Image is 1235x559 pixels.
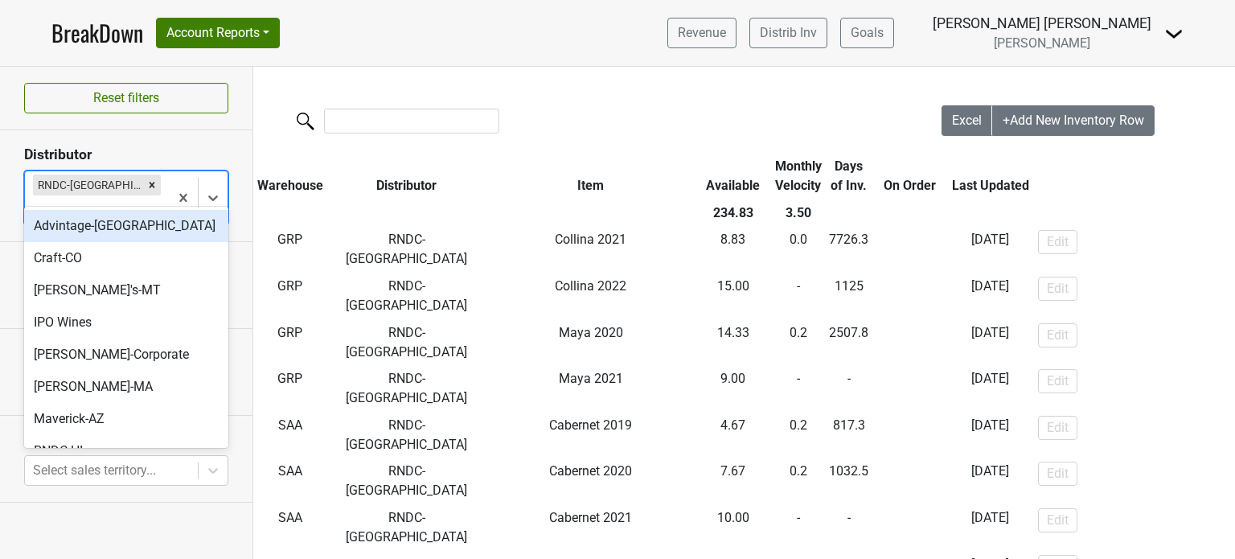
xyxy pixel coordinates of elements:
div: Maverick-AZ [24,403,228,435]
span: Maya 2020 [559,325,623,340]
button: Edit [1038,230,1077,254]
a: Distrib Inv [749,18,827,48]
td: - [872,273,947,319]
span: +Add New Inventory Row [1003,113,1144,128]
td: 14.33 [695,319,771,366]
span: Cabernet 2021 [549,510,632,525]
td: GRP [253,365,327,412]
td: RNDC-[GEOGRAPHIC_DATA] [327,458,486,505]
td: 10.00 [695,504,771,551]
th: On Order: activate to sort column ascending [872,153,947,199]
td: - [872,227,947,273]
span: Maya 2021 [559,371,623,386]
td: SAA [253,412,327,458]
td: GRP [253,319,327,366]
div: RNDC-[GEOGRAPHIC_DATA] [33,175,143,195]
div: Craft-CO [24,242,228,274]
div: Advintage-[GEOGRAPHIC_DATA] [24,210,228,242]
td: GRP [253,227,327,273]
span: Collina 2022 [555,278,626,294]
div: RNDC-HI [24,435,228,467]
td: [DATE] [947,504,1034,551]
td: 1032.5 [826,458,873,505]
td: [DATE] [947,227,1034,273]
td: 9.00 [695,365,771,412]
td: 0.0 [771,227,826,273]
td: SAA [253,458,327,505]
td: [DATE] [947,273,1034,319]
th: Available: activate to sort column ascending [695,153,771,199]
td: 0.2 [771,319,826,366]
th: 234.83 [695,199,771,227]
button: Edit [1038,323,1077,347]
td: RNDC-[GEOGRAPHIC_DATA] [327,504,486,551]
td: - [826,365,873,412]
td: [DATE] [947,365,1034,412]
td: 817.3 [826,412,873,458]
button: Edit [1038,416,1077,440]
td: [DATE] [947,412,1034,458]
td: 0.2 [771,458,826,505]
td: [DATE] [947,319,1034,366]
button: Edit [1038,369,1077,393]
td: - [771,365,826,412]
button: Reset filters [24,83,228,113]
td: 0.2 [771,412,826,458]
td: RNDC-[GEOGRAPHIC_DATA] [327,319,486,366]
div: [PERSON_NAME]-MA [24,371,228,403]
a: Revenue [667,18,736,48]
td: - [771,504,826,551]
th: Monthly Velocity: activate to sort column ascending [771,153,826,199]
td: [DATE] [947,458,1034,505]
th: Days of Inv.: activate to sort column ascending [826,153,873,199]
td: 2507.8 [826,319,873,366]
button: Edit [1038,277,1077,301]
div: Remove RNDC-TX [143,175,161,195]
td: - [872,504,947,551]
th: Warehouse: activate to sort column ascending [253,153,327,199]
td: 4.67 [695,412,771,458]
td: - [872,365,947,412]
a: Goals [840,18,894,48]
td: 15.00 [695,273,771,319]
th: &nbsp;: activate to sort column ascending [1034,153,1227,199]
button: +Add New Inventory Row [992,105,1155,136]
td: RNDC-[GEOGRAPHIC_DATA] [327,412,486,458]
img: Dropdown Menu [1164,24,1184,43]
button: Excel [942,105,993,136]
button: Account Reports [156,18,280,48]
td: - [771,273,826,319]
div: [PERSON_NAME]-Corporate [24,339,228,371]
td: - [872,458,947,505]
td: GRP [253,273,327,319]
th: Item: activate to sort column ascending [486,153,695,199]
td: 7.67 [695,458,771,505]
span: Cabernet 2019 [549,417,632,433]
div: [PERSON_NAME] [PERSON_NAME] [933,13,1151,34]
td: - [872,412,947,458]
span: Collina 2021 [555,232,626,247]
td: 7726.3 [826,227,873,273]
td: 8.83 [695,227,771,273]
th: 3.50 [771,199,826,227]
td: RNDC-[GEOGRAPHIC_DATA] [327,227,486,273]
span: [PERSON_NAME] [994,35,1090,51]
div: IPO Wines [24,306,228,339]
td: 1125 [826,273,873,319]
td: SAA [253,504,327,551]
td: RNDC-[GEOGRAPHIC_DATA] [327,273,486,319]
button: Edit [1038,508,1077,532]
h3: Distributor [24,146,228,163]
td: RNDC-[GEOGRAPHIC_DATA] [327,365,486,412]
th: Last Updated: activate to sort column ascending [947,153,1034,199]
td: - [872,319,947,366]
th: Distributor: activate to sort column ascending [327,153,486,199]
button: Edit [1038,462,1077,486]
span: Excel [952,113,982,128]
div: [PERSON_NAME]'s-MT [24,274,228,306]
span: Cabernet 2020 [549,463,632,479]
td: - [826,504,873,551]
a: BreakDown [51,16,143,50]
